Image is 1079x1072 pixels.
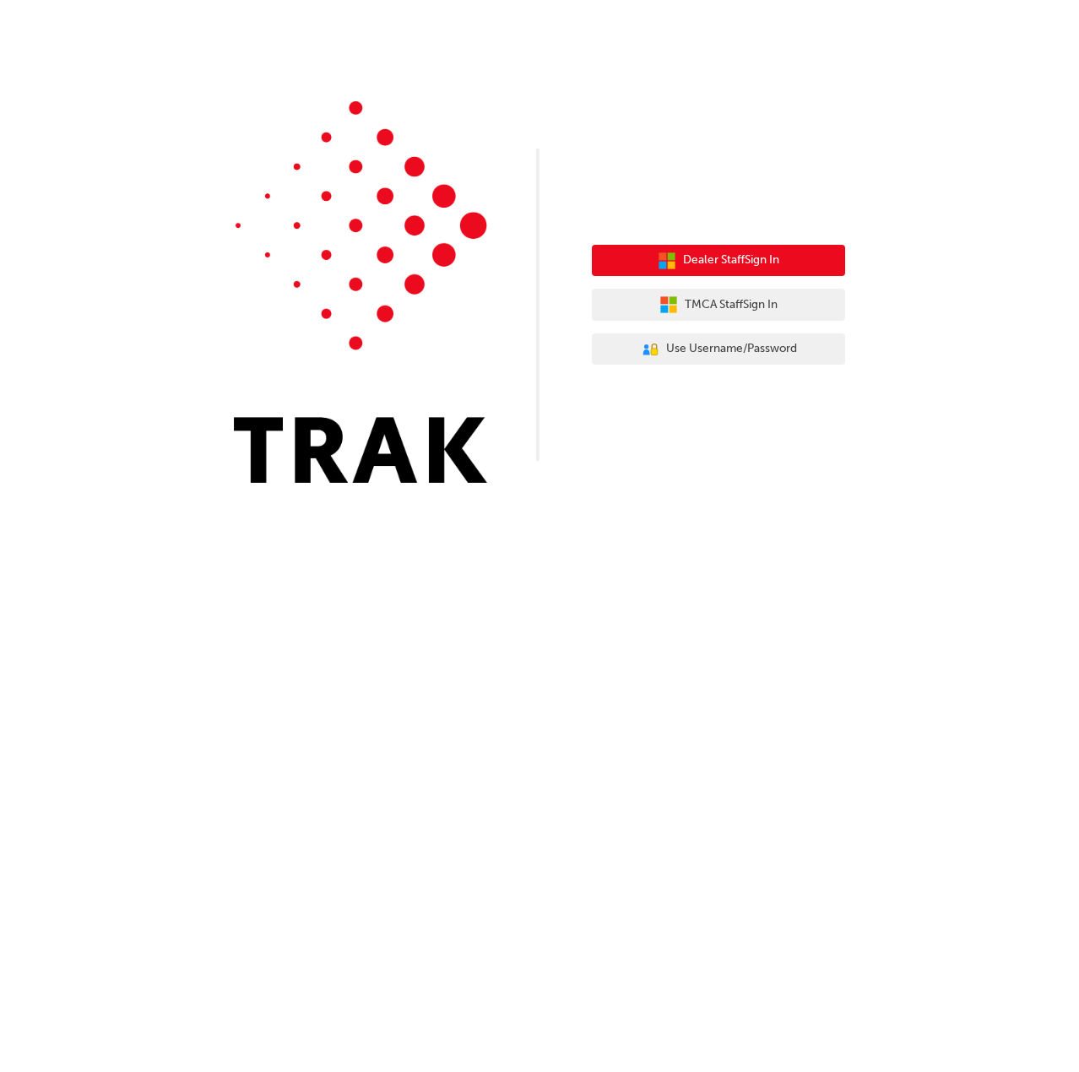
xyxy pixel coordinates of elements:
[592,289,845,321] button: TMCA StaffSign In
[234,101,487,483] img: Trak
[666,339,797,359] span: Use Username/Password
[685,295,778,315] span: TMCA Staff Sign In
[592,333,845,365] button: Use Username/Password
[592,245,845,277] button: Dealer StaffSign In
[683,251,779,270] span: Dealer Staff Sign In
